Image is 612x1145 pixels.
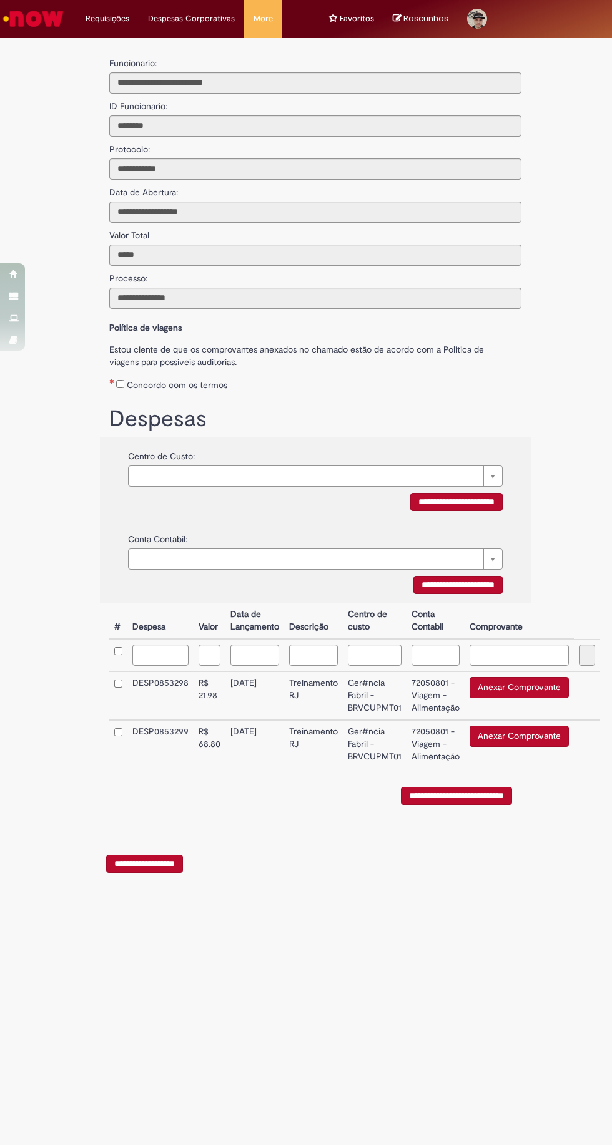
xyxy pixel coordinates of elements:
label: Estou ciente de que os comprovantes anexados no chamado estão de acordo com a Politica de viagens... [109,337,521,368]
th: Comprovante [465,603,574,639]
th: Data de Lançamento [225,603,284,639]
td: Ger#ncia Fabril - BRVCUPMT01 [343,720,407,768]
label: Processo: [109,266,147,285]
td: Treinamento RJ [284,671,343,720]
td: DESP0853298 [127,671,194,720]
a: Limpar campo {0} [128,465,503,487]
td: DESP0853299 [127,720,194,768]
span: Rascunhos [403,12,448,24]
label: Data de Abertura: [109,186,178,198]
span: Requisições [86,12,129,25]
span: Favoritos [340,12,374,25]
th: Centro de custo [343,603,407,639]
span: Despesas Corporativas [148,12,235,25]
label: Valor Total [109,223,149,241]
td: [DATE] [225,671,284,720]
td: Ger#ncia Fabril - BRVCUPMT01 [343,671,407,720]
th: Descrição [284,603,343,639]
button: Anexar Comprovante [470,726,569,747]
td: R$ 68.80 [194,720,225,768]
th: Valor [194,603,225,639]
label: Funcionario: [109,57,157,69]
span: More [254,12,273,25]
b: Política de viagens [109,322,182,333]
th: # [109,603,127,639]
td: Treinamento RJ [284,720,343,768]
th: Conta Contabil [407,603,465,639]
th: Despesa [127,603,194,639]
td: R$ 21.98 [194,671,225,720]
td: 72050801 - Viagem - Alimentação [407,671,465,720]
label: Centro de Custo: [128,444,195,462]
label: ID Funcionario: [109,94,167,112]
a: Limpar campo {0} [128,548,503,570]
label: Protocolo: [109,137,150,155]
td: Anexar Comprovante [465,671,574,720]
label: Conta Contabil: [128,527,187,545]
img: ServiceNow [1,6,66,31]
button: Anexar Comprovante [470,677,569,698]
a: No momento, sua lista de rascunhos tem 0 Itens [393,12,448,24]
td: 72050801 - Viagem - Alimentação [407,720,465,768]
td: Anexar Comprovante [465,720,574,768]
h1: Despesas [109,407,521,432]
label: Concordo com os termos [127,379,227,391]
td: [DATE] [225,720,284,768]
